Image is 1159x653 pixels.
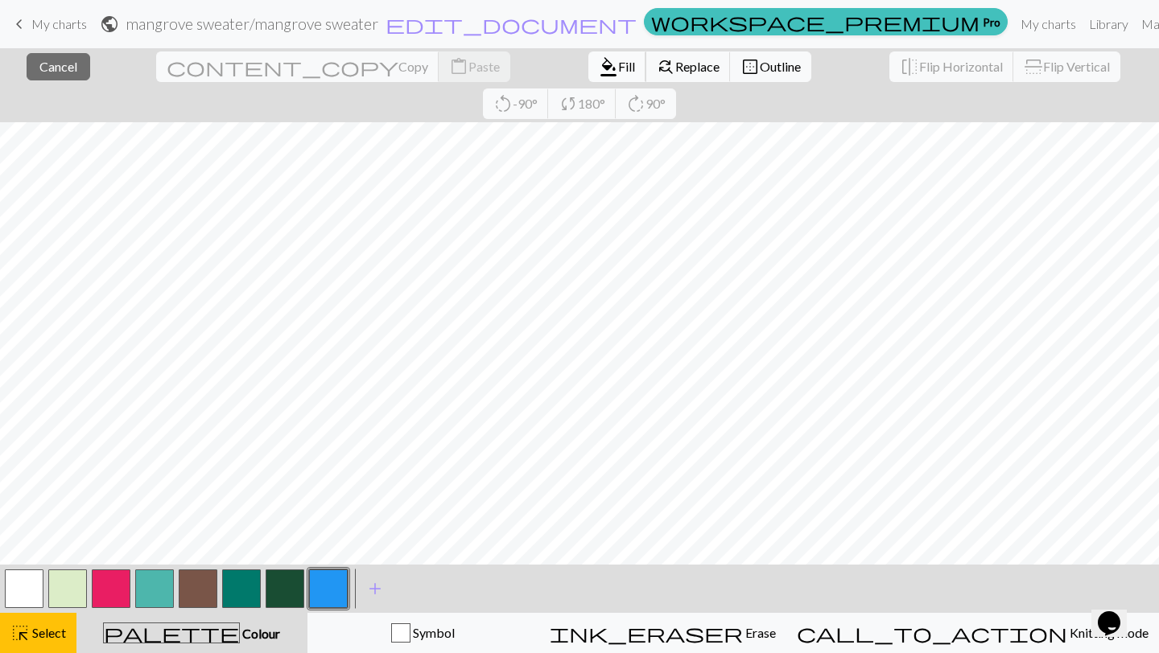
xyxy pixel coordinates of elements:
span: edit_document [386,13,637,35]
span: highlight_alt [10,622,30,644]
button: Replace [645,51,731,82]
span: rotate_right [626,92,645,115]
span: 180° [578,96,605,111]
button: Flip Vertical [1013,51,1120,82]
span: Fill [618,59,635,74]
span: Select [30,625,66,640]
span: Erase [743,625,776,640]
a: Pro [644,8,1008,35]
a: My charts [1014,8,1083,40]
button: Symbol [307,613,539,653]
h2: mangrove sweater / mangrove sweater [126,14,378,33]
button: Fill [588,51,646,82]
iframe: chat widget [1091,589,1143,637]
span: Colour [240,626,280,641]
button: Erase [539,613,786,653]
span: Knitting mode [1067,625,1149,640]
button: Flip Horizontal [889,51,1014,82]
button: Outline [730,51,811,82]
span: palette [104,622,239,644]
span: Flip Horizontal [919,59,1003,74]
span: keyboard_arrow_left [10,13,29,35]
span: Flip Vertical [1043,59,1110,74]
button: 180° [548,88,617,119]
span: workspace_premium [651,10,980,33]
button: 90° [616,88,676,119]
span: content_copy [167,55,398,78]
span: 90° [645,96,666,111]
button: Cancel [27,53,90,80]
span: Outline [760,59,801,74]
span: find_replace [656,55,675,78]
button: -90° [483,88,549,119]
span: format_color_fill [599,55,618,78]
span: sync [559,92,578,115]
span: flip [1022,57,1045,76]
a: My charts [10,10,87,38]
span: Replace [675,59,720,74]
span: Copy [398,59,428,74]
button: Knitting mode [786,613,1159,653]
span: Cancel [39,59,77,74]
a: Library [1083,8,1135,40]
button: Colour [76,613,307,653]
span: -90° [513,96,538,111]
span: My charts [31,16,87,31]
span: border_outer [740,55,760,78]
span: ink_eraser [550,622,743,644]
span: rotate_left [493,92,513,115]
span: flip [900,55,919,78]
button: Copy [156,51,439,82]
span: call_to_action [797,622,1067,644]
span: add [365,577,385,600]
span: public [100,13,119,35]
span: Symbol [410,625,455,640]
